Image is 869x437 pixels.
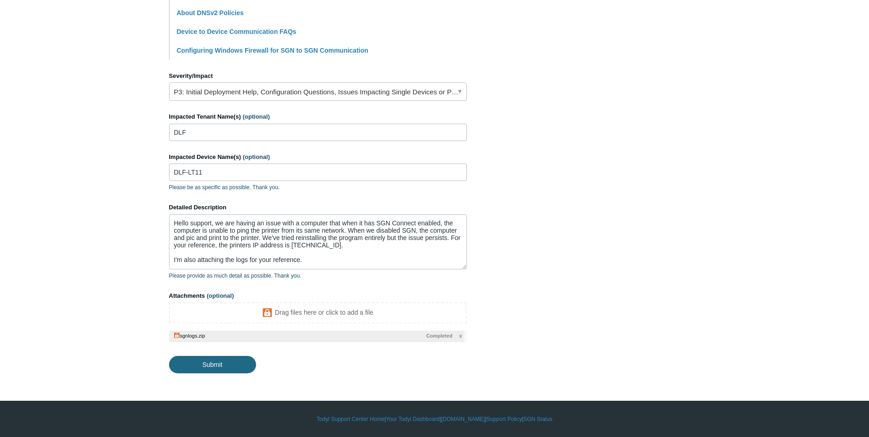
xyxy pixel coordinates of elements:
a: SGN Status [524,415,552,423]
a: About DNSv2 Policies [177,9,244,16]
a: P3: Initial Deployment Help, Configuration Questions, Issues Impacting Single Devices or Past Out... [169,82,467,101]
span: Completed [426,332,453,340]
label: Detailed Description [169,203,467,212]
a: Configuring Windows Firewall for SGN to SGN Communication [177,47,368,54]
input: Submit [169,356,256,373]
p: Please provide as much detail as possible. Thank you. [169,272,467,280]
a: Support Policy [486,415,522,423]
a: [DOMAIN_NAME] [441,415,485,423]
label: Severity/Impact [169,71,467,81]
div: | | | | [169,415,700,423]
a: Todyl Support Center Home [317,415,384,423]
label: Attachments [169,291,467,300]
a: Your Todyl Dashboard [386,415,439,423]
p: Please be as specific as possible. Thank you. [169,183,467,191]
label: Impacted Device Name(s) [169,153,467,162]
a: Device to Device Communication FAQs [177,28,296,35]
label: Impacted Tenant Name(s) [169,112,467,121]
span: x [459,332,462,340]
span: (optional) [207,292,234,299]
span: (optional) [243,153,270,160]
span: (optional) [243,113,270,120]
